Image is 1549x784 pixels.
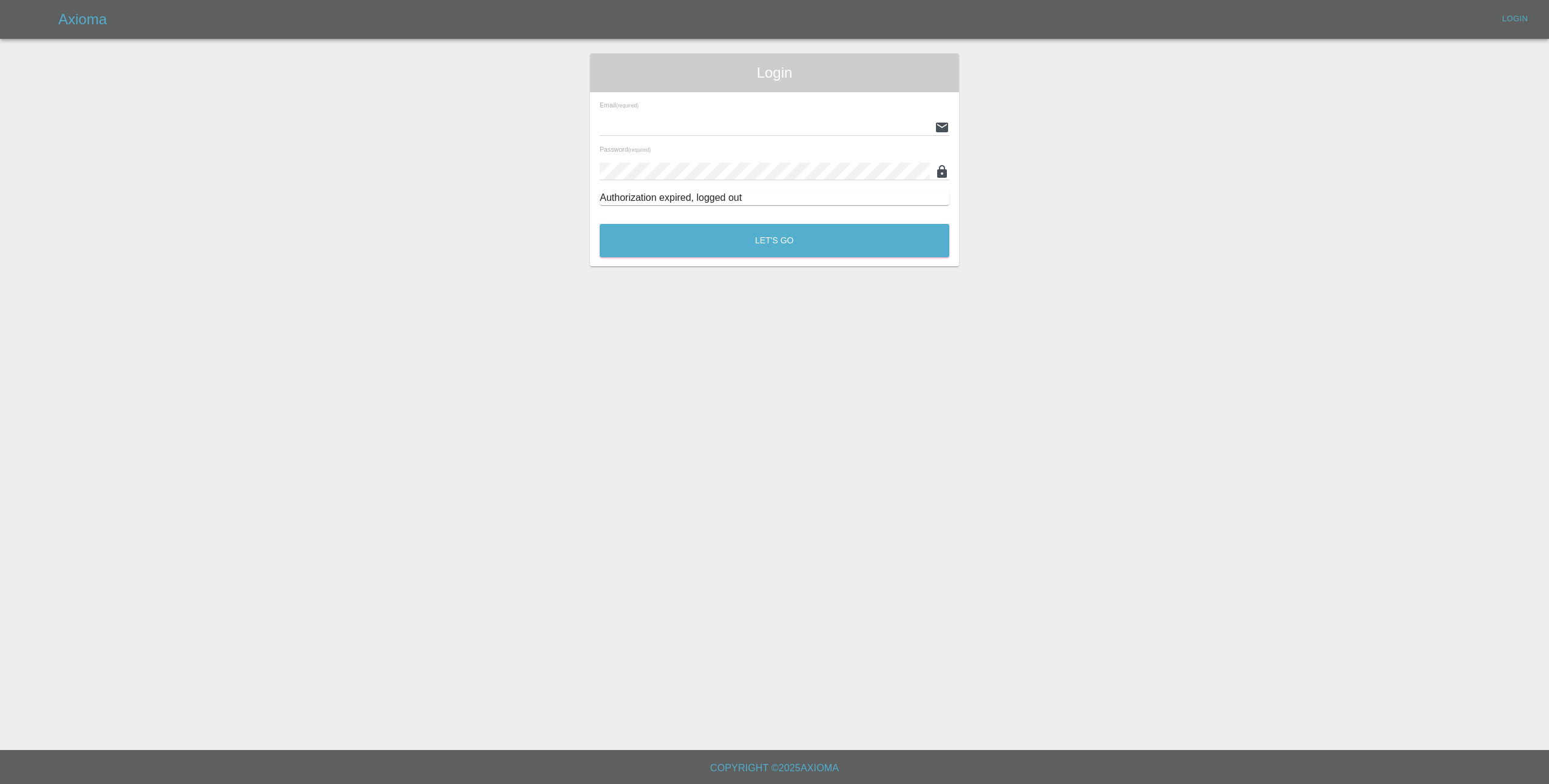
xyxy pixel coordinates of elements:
[10,760,1539,777] h6: Copyright © 2025 Axioma
[600,224,949,257] button: Let's Go
[628,147,651,153] small: (required)
[600,63,949,83] span: Login
[600,191,949,205] div: Authorization expired, logged out
[58,10,107,29] h5: Axioma
[600,101,639,109] span: Email
[1496,10,1534,29] a: Login
[600,146,651,153] span: Password
[616,103,639,109] small: (required)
